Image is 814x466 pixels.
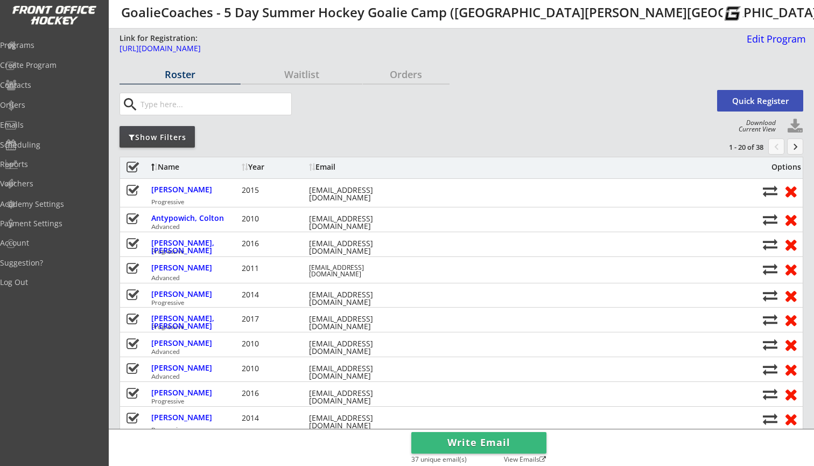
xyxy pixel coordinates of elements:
div: Roster [120,69,241,79]
div: Antypowich, Colton [151,214,239,222]
div: [EMAIL_ADDRESS][DOMAIN_NAME] [309,291,406,306]
div: 2017 [242,315,306,323]
div: 1 - 20 of 38 [707,142,763,152]
button: Write Email [411,432,546,454]
div: [PERSON_NAME] [151,339,239,347]
a: [URL][DOMAIN_NAME] [120,45,662,58]
div: Advanced [151,349,757,355]
div: [EMAIL_ADDRESS][DOMAIN_NAME] [309,240,406,255]
button: chevron_left [768,138,784,155]
button: Remove from roster (no refund) [781,236,801,253]
input: Type here... [138,93,291,115]
div: [PERSON_NAME], [PERSON_NAME] [151,239,239,254]
div: [EMAIL_ADDRESS][DOMAIN_NAME] [309,390,406,405]
div: Year [242,163,306,171]
div: 2015 [242,186,306,194]
button: Move player [763,362,777,377]
div: 2010 [242,365,306,372]
div: [EMAIL_ADDRESS][DOMAIN_NAME] [309,215,406,230]
div: 2011 [242,265,306,272]
div: [URL][DOMAIN_NAME] [120,45,662,52]
div: Progressive [151,248,757,255]
a: Edit Program [742,34,806,53]
div: Download Current View [733,120,776,133]
div: Link for Registration: [120,33,199,44]
button: Move player [763,184,777,198]
div: Show Filters [120,132,195,143]
div: 2016 [242,240,306,247]
div: Progressive [151,300,757,306]
div: Orders [363,69,450,79]
div: View Emails [497,456,546,463]
div: Waitlist [241,69,362,79]
button: Remove from roster (no refund) [781,386,801,402]
div: 2016 [242,390,306,397]
button: Move player [763,412,777,426]
div: Progressive [151,398,757,405]
div: Options [763,163,801,171]
div: [EMAIL_ADDRESS][DOMAIN_NAME] [309,365,406,380]
button: Remove from roster (no refund) [781,411,801,427]
button: Remove from roster (no refund) [781,311,801,328]
div: [EMAIL_ADDRESS][DOMAIN_NAME] [309,414,406,429]
div: [EMAIL_ADDRESS][DOMAIN_NAME] [309,186,406,201]
div: [PERSON_NAME] [151,389,239,397]
button: keyboard_arrow_right [787,138,803,155]
button: Remove from roster (no refund) [781,361,801,378]
div: 2010 [242,340,306,347]
div: Advanced [151,275,757,281]
button: Move player [763,262,777,276]
div: 2014 [242,291,306,298]
div: [PERSON_NAME] [151,186,239,193]
button: Remove from roster (no refund) [781,287,801,304]
button: Move player [763,212,777,227]
button: Move player [763,237,777,252]
button: Remove from roster (no refund) [781,211,801,228]
div: Edit Program [742,34,806,44]
div: 2010 [242,215,306,222]
div: Advanced [151,224,757,230]
div: 37 unique email(s) [411,456,481,463]
div: [EMAIL_ADDRESS][DOMAIN_NAME] [309,315,406,330]
button: Move player [763,288,777,303]
div: Progressive [151,324,757,330]
div: Name [151,163,239,171]
button: Remove from roster (no refund) [781,183,801,199]
div: [PERSON_NAME] [151,414,239,421]
div: [PERSON_NAME] [151,364,239,372]
div: [EMAIL_ADDRESS][DOMAIN_NAME] [309,340,406,355]
button: Move player [763,337,777,352]
div: Progressive [151,199,757,205]
div: Advanced [151,373,757,380]
button: Remove from roster (no refund) [781,261,801,277]
div: Email [309,163,406,171]
div: [PERSON_NAME], [PERSON_NAME] [151,315,239,330]
div: 2014 [242,414,306,422]
button: Remove from roster (no refund) [781,336,801,353]
div: [EMAIL_ADDRESS][DOMAIN_NAME] [309,265,406,277]
button: Quick Register [717,90,803,112]
button: Click to download full roster. Your browser settings may try to block it, check your security set... [787,119,803,135]
div: [PERSON_NAME] [151,290,239,298]
div: [PERSON_NAME] [151,264,239,272]
button: Move player [763,312,777,327]
button: search [121,96,139,113]
button: Move player [763,387,777,401]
